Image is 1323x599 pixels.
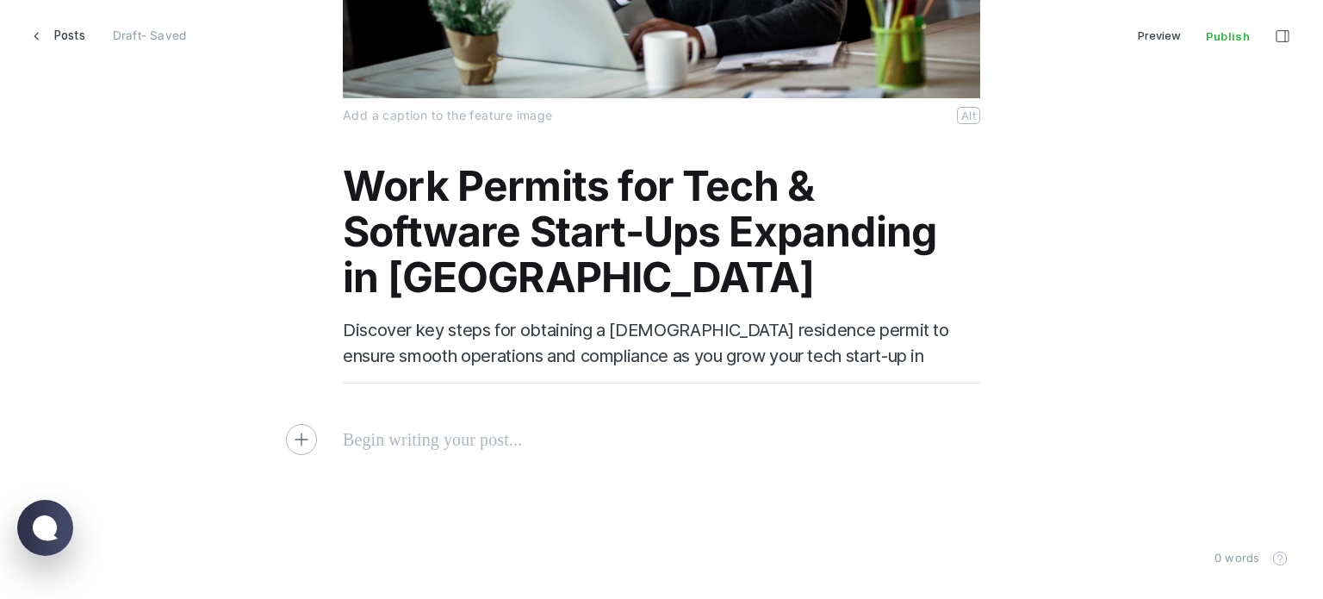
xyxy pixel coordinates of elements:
[1202,549,1263,567] div: 0 words
[957,107,980,124] button: Alt
[1194,22,1262,51] span: Publish
[286,424,317,455] button: Add a card
[54,21,85,50] span: Posts
[1193,21,1263,50] button: Publish
[113,21,186,50] div: Draft - Saved
[1126,21,1193,50] button: Preview
[21,21,96,50] a: Posts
